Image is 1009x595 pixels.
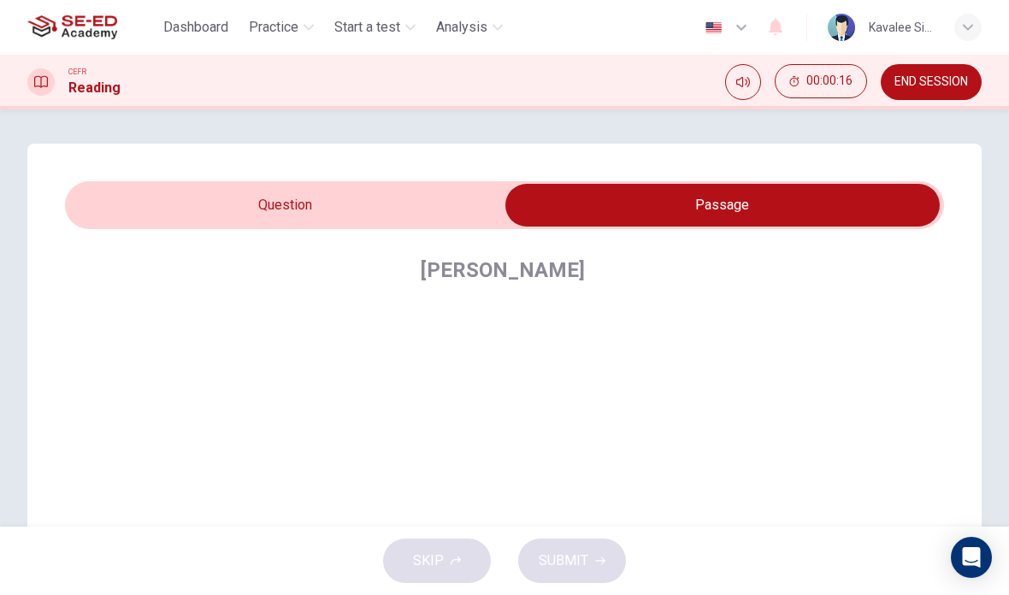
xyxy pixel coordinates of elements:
span: CEFR [68,66,86,78]
div: Hide [775,64,867,100]
span: Start a test [334,17,400,38]
img: SE-ED Academy logo [27,10,117,44]
button: Dashboard [156,12,235,43]
a: SE-ED Academy logo [27,10,156,44]
button: Analysis [429,12,510,43]
div: Open Intercom Messenger [951,537,992,578]
img: Profile picture [828,14,855,41]
span: Analysis [436,17,487,38]
button: Start a test [327,12,422,43]
div: Mute [725,64,761,100]
button: Practice [242,12,321,43]
h1: Reading [68,78,121,98]
div: Kavalee Sittitunyagum [869,17,934,38]
button: 00:00:16 [775,64,867,98]
h4: [PERSON_NAME] [421,256,585,284]
img: en [703,21,724,34]
span: END SESSION [894,75,968,89]
span: Dashboard [163,17,228,38]
span: Practice [249,17,298,38]
span: 00:00:16 [806,74,853,88]
button: END SESSION [881,64,982,100]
